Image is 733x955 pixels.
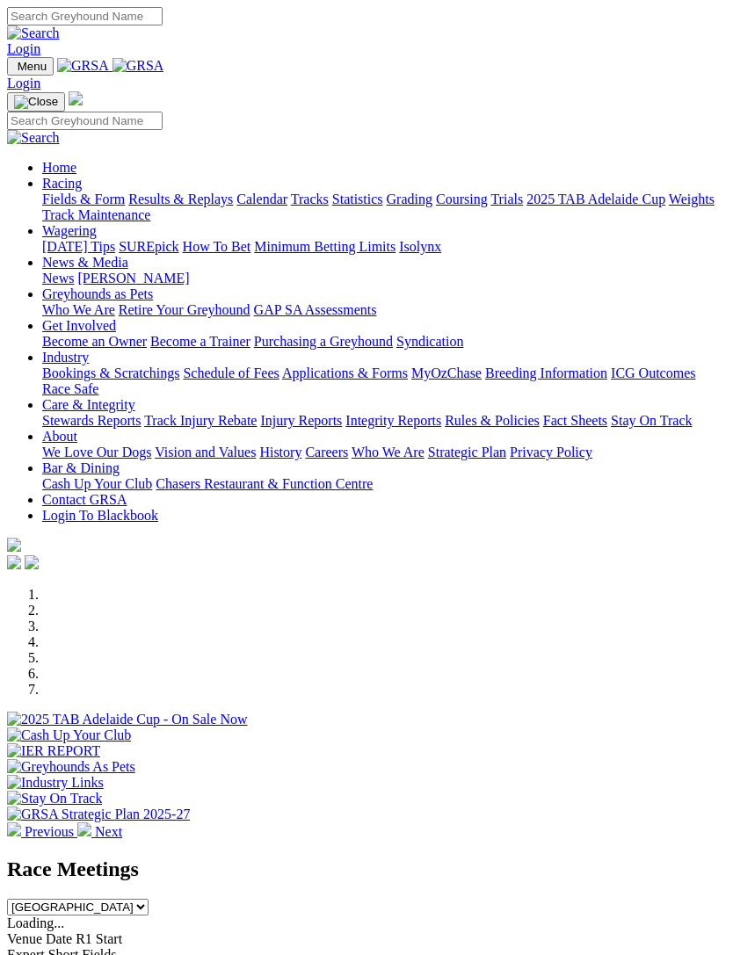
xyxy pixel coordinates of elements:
[445,413,540,428] a: Rules & Policies
[42,413,726,429] div: Care & Integrity
[7,915,64,930] span: Loading...
[42,460,120,475] a: Bar & Dining
[7,759,135,775] img: Greyhounds As Pets
[183,239,251,254] a: How To Bet
[42,365,726,397] div: Industry
[18,60,47,73] span: Menu
[57,58,109,74] img: GRSA
[42,286,153,301] a: Greyhounds as Pets
[95,824,122,839] span: Next
[42,271,726,286] div: News & Media
[155,445,256,459] a: Vision and Values
[42,207,150,222] a: Track Maintenance
[42,192,125,206] a: Fields & Form
[291,192,329,206] a: Tracks
[42,255,128,270] a: News & Media
[352,445,425,459] a: Who We Are
[42,160,76,175] a: Home
[25,824,74,839] span: Previous
[144,413,257,428] a: Track Injury Rebate
[42,429,77,444] a: About
[42,350,89,365] a: Industry
[428,445,506,459] a: Strategic Plan
[260,413,342,428] a: Injury Reports
[7,41,40,56] a: Login
[112,58,164,74] img: GRSA
[490,192,523,206] a: Trials
[42,223,97,238] a: Wagering
[42,302,726,318] div: Greyhounds as Pets
[543,413,607,428] a: Fact Sheets
[42,239,115,254] a: [DATE] Tips
[42,334,726,350] div: Get Involved
[387,192,432,206] a: Grading
[77,824,122,839] a: Next
[436,192,488,206] a: Coursing
[42,445,151,459] a: We Love Our Dogs
[76,931,122,946] span: R1 Start
[128,192,233,206] a: Results & Replays
[42,318,116,333] a: Get Involved
[7,807,190,822] img: GRSA Strategic Plan 2025-27
[119,302,250,317] a: Retire Your Greyhound
[282,365,408,380] a: Applications & Forms
[42,365,179,380] a: Bookings & Scratchings
[254,239,396,254] a: Minimum Betting Limits
[7,822,21,836] img: chevron-left-pager-white.svg
[399,239,441,254] a: Isolynx
[7,76,40,90] a: Login
[14,95,58,109] img: Close
[42,413,141,428] a: Stewards Reports
[7,57,54,76] button: Toggle navigation
[7,92,65,112] button: Toggle navigation
[7,130,60,146] img: Search
[42,271,74,286] a: News
[611,365,695,380] a: ICG Outcomes
[46,931,72,946] span: Date
[42,508,158,523] a: Login To Blackbook
[42,476,726,492] div: Bar & Dining
[669,192,715,206] a: Weights
[42,492,127,507] a: Contact GRSA
[77,822,91,836] img: chevron-right-pager-white.svg
[119,239,178,254] a: SUREpick
[42,239,726,255] div: Wagering
[254,302,377,317] a: GAP SA Assessments
[42,302,115,317] a: Who We Are
[7,824,77,839] a: Previous
[42,381,98,396] a: Race Safe
[150,334,250,349] a: Become a Trainer
[7,25,60,41] img: Search
[7,743,100,759] img: IER REPORT
[42,397,135,412] a: Care & Integrity
[7,775,104,791] img: Industry Links
[156,476,373,491] a: Chasers Restaurant & Function Centre
[7,538,21,552] img: logo-grsa-white.png
[42,176,82,191] a: Racing
[7,7,163,25] input: Search
[611,413,692,428] a: Stay On Track
[7,791,102,807] img: Stay On Track
[259,445,301,459] a: History
[7,112,163,130] input: Search
[345,413,441,428] a: Integrity Reports
[7,555,21,569] img: facebook.svg
[396,334,463,349] a: Syndication
[332,192,383,206] a: Statistics
[411,365,482,380] a: MyOzChase
[42,476,152,491] a: Cash Up Your Club
[526,192,665,206] a: 2025 TAB Adelaide Cup
[305,445,348,459] a: Careers
[42,192,726,223] div: Racing
[69,91,83,105] img: logo-grsa-white.png
[236,192,287,206] a: Calendar
[7,857,726,881] h2: Race Meetings
[183,365,279,380] a: Schedule of Fees
[485,365,607,380] a: Breeding Information
[7,727,131,743] img: Cash Up Your Club
[7,931,42,946] span: Venue
[42,445,726,460] div: About
[77,271,189,286] a: [PERSON_NAME]
[7,712,248,727] img: 2025 TAB Adelaide Cup - On Sale Now
[25,555,39,569] img: twitter.svg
